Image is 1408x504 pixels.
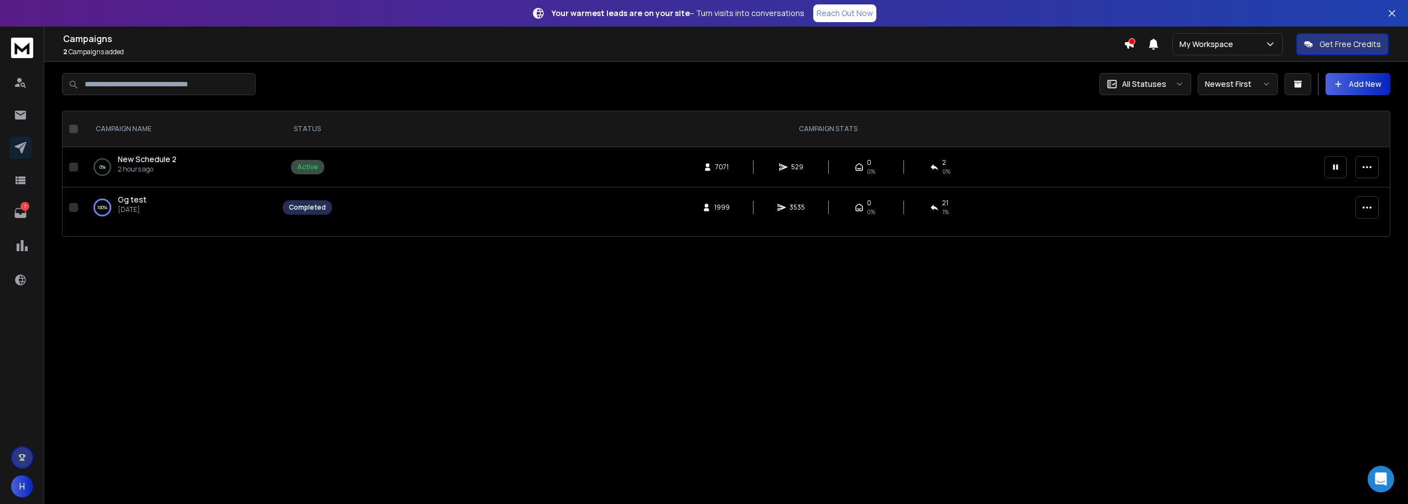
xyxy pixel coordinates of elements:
[63,32,1124,45] h1: Campaigns
[82,188,276,228] td: 100%Gg test[DATE]
[1326,73,1390,95] button: Add New
[289,203,326,212] div: Completed
[118,154,176,165] a: New Schedule 2
[867,158,871,167] span: 0
[867,207,875,216] span: 0%
[715,163,729,172] span: 7071
[118,165,176,174] p: 2 hours ago
[9,202,32,224] a: 7
[867,167,875,176] span: 0%
[118,194,147,205] a: Gg test
[11,475,33,497] button: H
[942,167,950,176] span: 0 %
[1296,33,1389,55] button: Get Free Credits
[813,4,876,22] a: Reach Out Now
[942,199,948,207] span: 21
[297,163,318,172] div: Active
[118,205,147,214] p: [DATE]
[11,38,33,58] img: logo
[1198,73,1278,95] button: Newest First
[942,207,949,216] span: 1 %
[1368,466,1394,492] div: Open Intercom Messenger
[867,199,871,207] span: 0
[817,8,873,19] p: Reach Out Now
[63,48,1124,56] p: Campaigns added
[552,8,804,19] p: – Turn visits into conversations
[276,111,339,147] th: STATUS
[791,163,803,172] span: 529
[63,47,67,56] span: 2
[82,147,276,188] td: 0%New Schedule 22 hours ago
[118,154,176,164] span: New Schedule 2
[100,162,106,173] p: 0 %
[1180,39,1238,50] p: My Workspace
[82,111,276,147] th: CAMPAIGN NAME
[942,158,946,167] span: 2
[789,203,805,212] span: 3535
[339,111,1318,147] th: CAMPAIGN STATS
[714,203,730,212] span: 1999
[552,8,690,18] strong: Your warmest leads are on your site
[20,202,29,211] p: 7
[1319,39,1381,50] p: Get Free Credits
[97,202,107,213] p: 100 %
[1122,79,1166,90] p: All Statuses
